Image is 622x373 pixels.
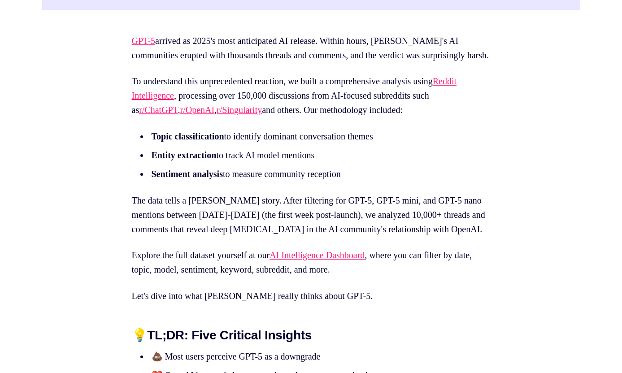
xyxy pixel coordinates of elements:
[270,250,365,260] a: AI Intelligence Dashboard
[152,169,223,179] strong: Sentiment analysis
[152,131,224,141] strong: Topic classification
[152,150,217,160] strong: Entity extraction
[180,105,214,115] a: r/OpenAI
[149,129,477,143] li: to identify dominant conversation themes
[132,193,491,236] p: The data tells a [PERSON_NAME] story. After filtering for GPT-5, GPT-5 mini, and GPT-5 nano menti...
[132,34,491,62] p: arrived as 2025's most anticipated AI release. Within hours, [PERSON_NAME]'s AI communities erupt...
[132,289,491,303] p: Let's dive into what [PERSON_NAME] really thinks about GPT-5.
[132,328,491,343] h2: TL;DR: Five Critical Insights
[217,105,262,115] a: r/Singularity
[132,74,491,117] p: To understand this unprecedented reaction, we built a comprehensive analysis using , processing o...
[132,36,156,46] a: GPT-5
[149,148,477,162] li: to track AI model mentions
[149,167,477,181] li: to measure community reception
[149,349,477,364] li: 💩 Most users perceive GPT-5 as a downgrade
[132,248,491,277] p: Explore the full dataset yourself at our , where you can filter by date, topic, model, sentiment,...
[132,328,148,342] strong: 💡
[139,105,178,115] a: r/ChatGPT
